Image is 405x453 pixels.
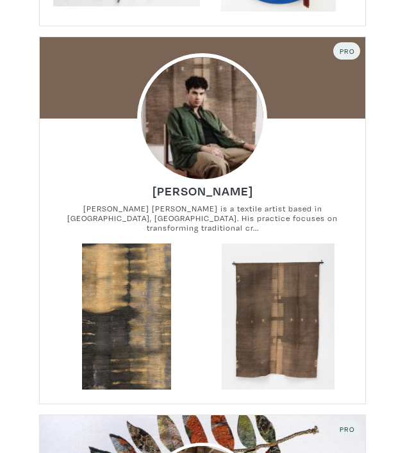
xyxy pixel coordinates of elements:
[338,424,355,434] span: Pro
[40,204,365,233] small: [PERSON_NAME] [PERSON_NAME] is a textile artist based in [GEOGRAPHIC_DATA], [GEOGRAPHIC_DATA]. Hi...
[153,180,253,193] a: [PERSON_NAME]
[153,183,253,199] h6: [PERSON_NAME]
[137,54,267,184] img: phpThumb.php
[338,46,355,56] span: Pro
